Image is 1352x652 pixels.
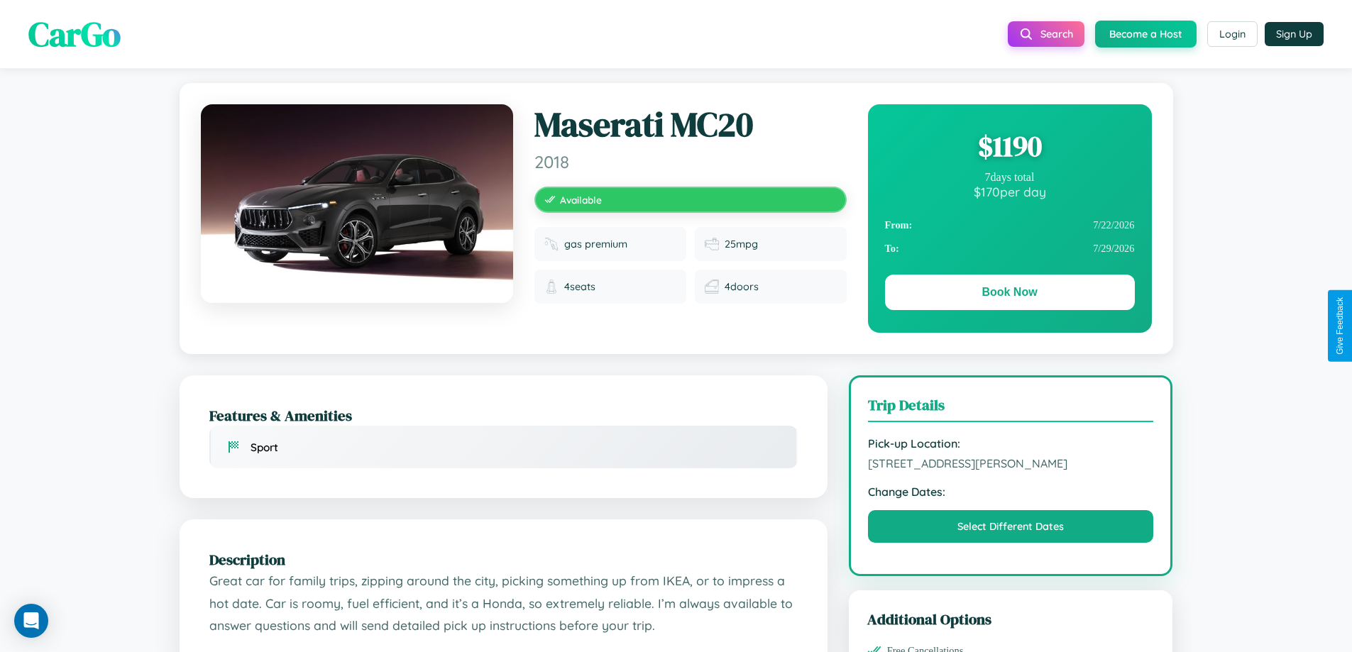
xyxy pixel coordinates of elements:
[14,604,48,638] div: Open Intercom Messenger
[544,237,559,251] img: Fuel type
[560,194,602,206] span: Available
[209,570,798,637] p: Great car for family trips, zipping around the city, picking something up from IKEA, or to impres...
[868,436,1154,451] strong: Pick-up Location:
[544,280,559,294] img: Seats
[28,11,121,57] span: CarGo
[885,275,1135,310] button: Book Now
[564,280,595,293] span: 4 seats
[885,214,1135,237] div: 7 / 22 / 2026
[885,171,1135,184] div: 7 days total
[1040,28,1073,40] span: Search
[868,485,1154,499] strong: Change Dates:
[725,280,759,293] span: 4 doors
[885,243,899,255] strong: To:
[868,394,1154,422] h3: Trip Details
[725,238,758,250] span: 25 mpg
[885,184,1135,199] div: $ 170 per day
[1265,22,1324,46] button: Sign Up
[201,104,513,303] img: Maserati MC20 2018
[867,609,1155,629] h3: Additional Options
[534,104,847,145] h1: Maserati MC20
[564,238,627,250] span: gas premium
[534,151,847,172] span: 2018
[705,237,719,251] img: Fuel efficiency
[1335,297,1345,355] div: Give Feedback
[1207,21,1258,47] button: Login
[885,237,1135,260] div: 7 / 29 / 2026
[868,456,1154,470] span: [STREET_ADDRESS][PERSON_NAME]
[885,219,913,231] strong: From:
[885,127,1135,165] div: $ 1190
[705,280,719,294] img: Doors
[1095,21,1197,48] button: Become a Host
[209,405,798,426] h2: Features & Amenities
[251,441,278,454] span: Sport
[1008,21,1084,47] button: Search
[209,549,798,570] h2: Description
[868,510,1154,543] button: Select Different Dates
